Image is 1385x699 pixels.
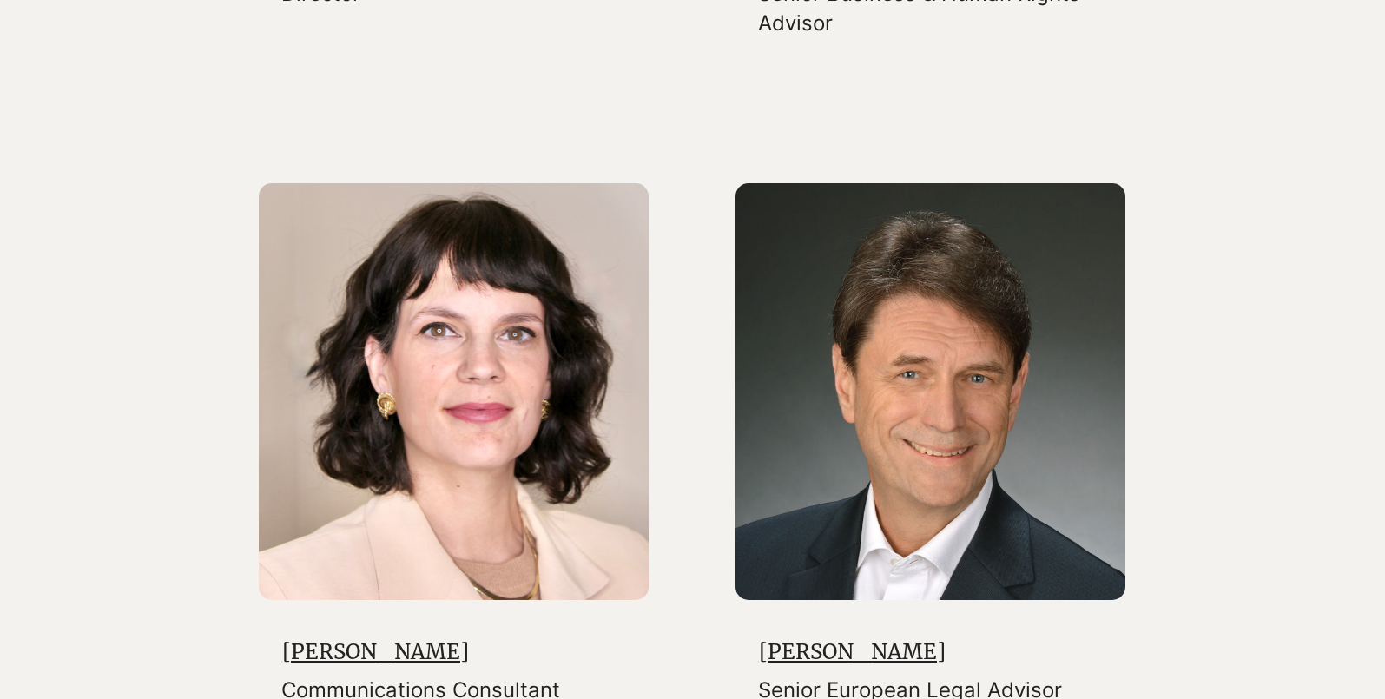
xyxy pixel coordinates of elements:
[759,638,946,665] a: [PERSON_NAME]
[282,638,469,665] a: [PERSON_NAME]
[259,183,649,600] img: elizabeth_cline.JPG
